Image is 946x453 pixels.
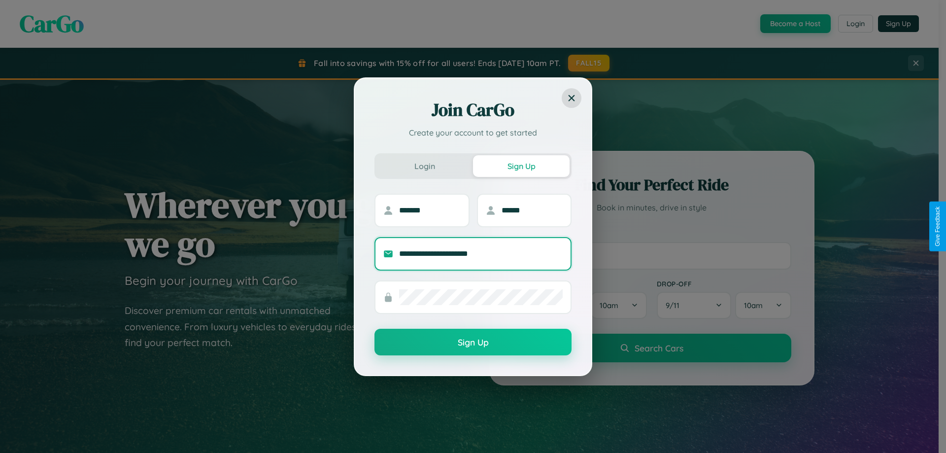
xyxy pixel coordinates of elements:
button: Sign Up [374,329,572,355]
button: Login [376,155,473,177]
p: Create your account to get started [374,127,572,139]
button: Sign Up [473,155,570,177]
div: Give Feedback [934,207,941,246]
h2: Join CarGo [374,98,572,122]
